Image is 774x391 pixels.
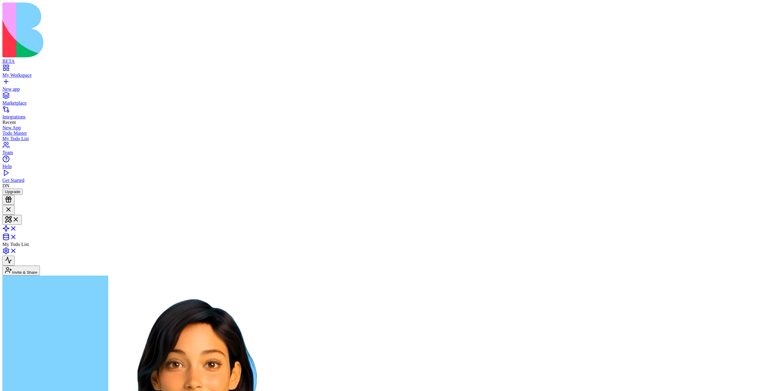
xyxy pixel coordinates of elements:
[2,114,772,120] div: Integrations
[2,125,772,131] a: New App
[2,189,23,195] button: Upgrade
[2,242,29,247] span: My Todo List
[2,131,772,136] a: Todo Master
[2,86,772,92] div: New app
[2,164,772,169] div: Help
[2,100,772,106] div: Marketplace
[2,266,40,276] button: Invite & Share
[2,109,772,120] a: Integrations
[2,67,772,78] a: My Workspace
[2,172,772,183] a: Get Started
[2,59,772,64] div: BETA
[2,2,246,57] img: logo
[2,178,772,183] div: Get Started
[2,158,772,169] a: Help
[2,150,772,155] div: Team
[2,120,16,125] span: Recent
[2,189,23,194] a: Upgrade
[2,81,772,92] a: New app
[2,95,772,106] a: Marketplace
[2,53,772,64] a: BETA
[2,144,772,155] a: Team
[2,183,9,188] span: DN
[2,73,772,78] div: My Workspace
[2,136,772,141] a: My Todo List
